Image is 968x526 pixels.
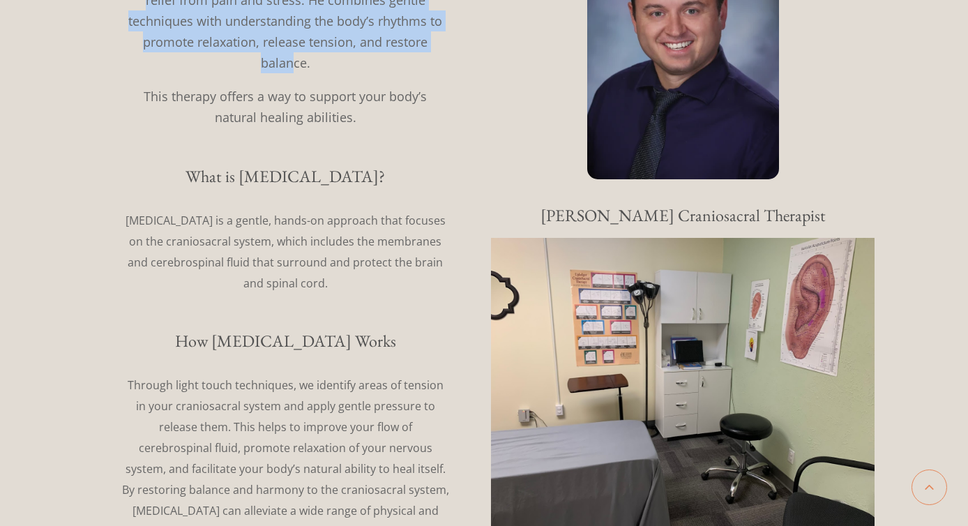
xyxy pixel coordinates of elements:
h2: What is [MEDICAL_DATA]? [121,168,449,185]
a: Scroll to top [912,469,947,505]
p: [MEDICAL_DATA] is a gentle, hands-on approach that focuses on the craniosacral system, which incl... [121,210,449,294]
a: [PERSON_NAME] Craniosacral Therapist [540,204,826,226]
h2: How [MEDICAL_DATA] Works [121,333,449,350]
p: This therapy offers a way to support your body’s natural healing abilities. [121,86,449,128]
